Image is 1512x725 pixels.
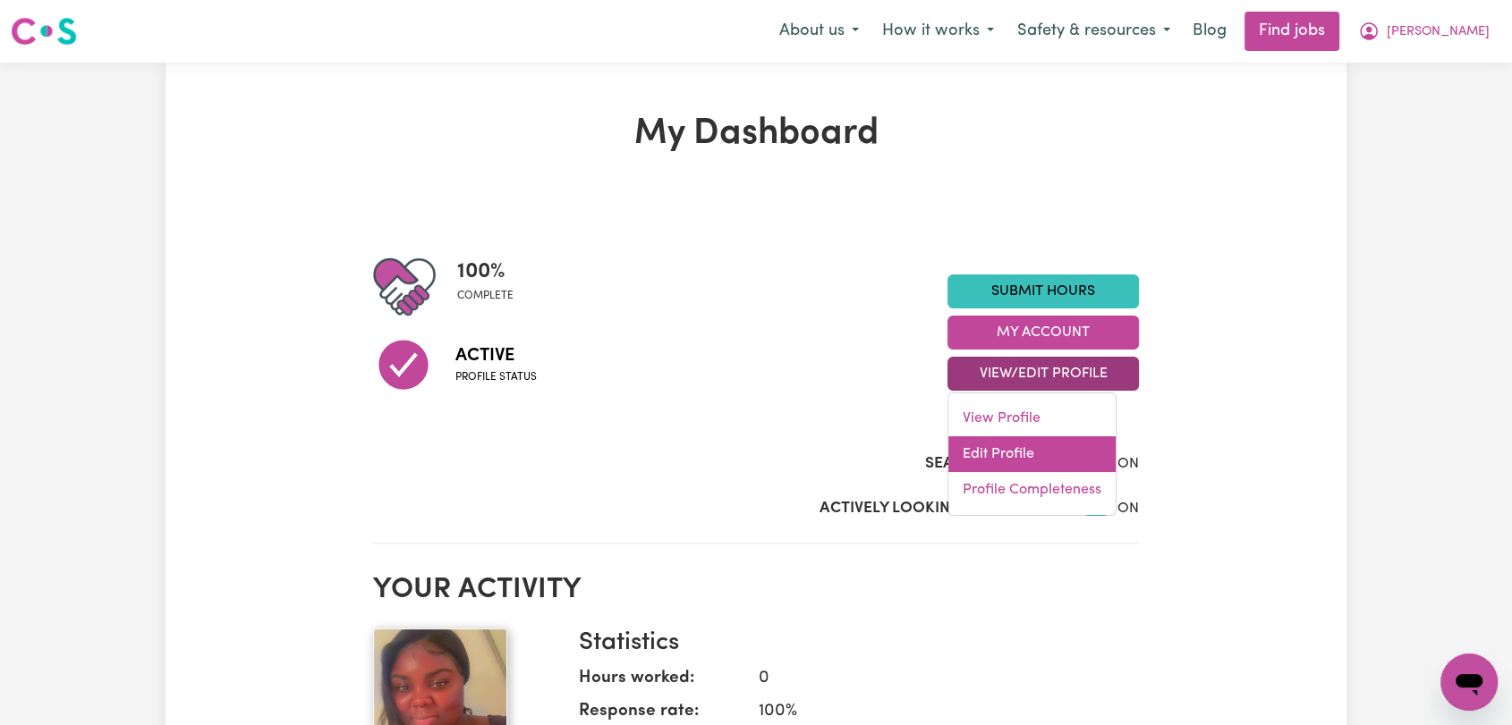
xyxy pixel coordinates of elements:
[455,369,537,385] span: Profile status
[1006,13,1182,50] button: Safety & resources
[744,666,1125,692] dd: 0
[1244,12,1339,51] a: Find jobs
[871,13,1006,50] button: How it works
[947,357,1139,391] button: View/Edit Profile
[947,392,1117,516] div: View/Edit Profile
[948,400,1116,436] a: View Profile
[1440,653,1498,711] iframe: Button to launch messaging window
[11,11,77,52] a: Careseekers logo
[373,573,1139,607] h2: Your activity
[1387,22,1490,42] span: [PERSON_NAME]
[768,13,871,50] button: About us
[1117,457,1139,471] span: ON
[11,15,77,47] img: Careseekers logo
[1346,13,1501,50] button: My Account
[948,436,1116,472] a: Edit Profile
[947,316,1139,350] button: My Account
[373,113,1139,156] h1: My Dashboard
[1117,502,1139,516] span: ON
[1182,12,1237,51] a: Blog
[744,699,1125,725] dd: 100 %
[948,472,1116,508] a: Profile Completeness
[457,288,514,304] span: complete
[457,256,514,288] span: 100 %
[579,628,1125,659] h3: Statistics
[579,666,744,699] dt: Hours worked:
[925,452,1060,476] label: Search Visibility
[947,274,1139,308] a: Submit Hours
[455,342,537,369] span: Active
[457,256,528,318] div: Profile completeness: 100%
[820,497,1060,520] label: Actively Looking for Clients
